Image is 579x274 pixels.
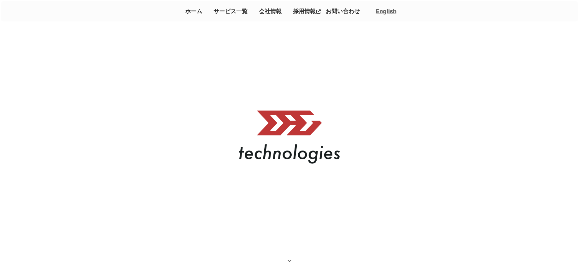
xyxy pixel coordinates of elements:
a: English [376,7,396,15]
a: ホーム [183,6,205,16]
a: 会社情報 [256,6,284,16]
img: メインロゴ [239,110,340,164]
a: お問い合わせ [323,6,362,16]
a: サービス一覧 [211,6,250,16]
p: 採用情報 [290,6,316,16]
i: keyboard_arrow_down [286,257,293,265]
a: 採用情報 [290,6,323,16]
